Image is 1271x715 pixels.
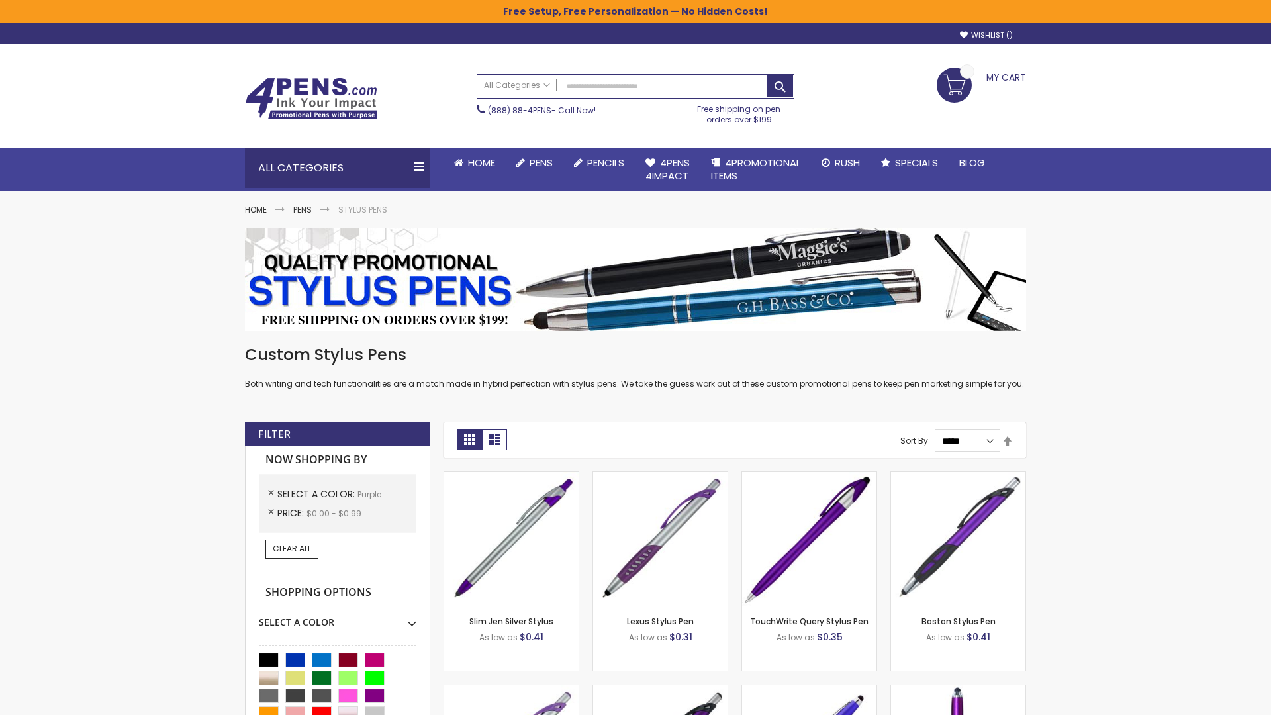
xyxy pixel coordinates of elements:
[593,471,728,483] a: Lexus Stylus Pen-Purple
[245,204,267,215] a: Home
[479,632,518,643] span: As low as
[966,630,990,643] span: $0.41
[960,30,1013,40] a: Wishlist
[457,429,482,450] strong: Grid
[245,228,1026,331] img: Stylus Pens
[245,148,430,188] div: All Categories
[444,685,579,696] a: Boston Silver Stylus Pen-Purple
[742,685,876,696] a: Sierra Stylus Twist Pen-Purple
[444,471,579,483] a: Slim Jen Silver Stylus-Purple
[926,632,965,643] span: As low as
[750,616,869,627] a: TouchWrite Query Stylus Pen
[259,446,416,474] strong: Now Shopping by
[520,630,543,643] span: $0.41
[742,472,876,606] img: TouchWrite Query Stylus Pen-Purple
[811,148,871,177] a: Rush
[593,472,728,606] img: Lexus Stylus Pen-Purple
[444,472,579,606] img: Slim Jen Silver Stylus-Purple
[477,75,557,97] a: All Categories
[684,99,795,125] div: Free shipping on pen orders over $199
[921,616,996,627] a: Boston Stylus Pen
[949,148,996,177] a: Blog
[259,579,416,607] strong: Shopping Options
[871,148,949,177] a: Specials
[900,435,928,446] label: Sort By
[258,427,291,442] strong: Filter
[277,487,357,501] span: Select A Color
[817,630,843,643] span: $0.35
[627,616,694,627] a: Lexus Stylus Pen
[711,156,800,183] span: 4PROMOTIONAL ITEMS
[506,148,563,177] a: Pens
[338,204,387,215] strong: Stylus Pens
[277,506,306,520] span: Price
[587,156,624,169] span: Pencils
[469,616,553,627] a: Slim Jen Silver Stylus
[700,148,811,191] a: 4PROMOTIONALITEMS
[488,105,551,116] a: (888) 88-4PENS
[259,606,416,629] div: Select A Color
[891,472,1025,606] img: Boston Stylus Pen-Purple
[245,77,377,120] img: 4Pens Custom Pens and Promotional Products
[530,156,553,169] span: Pens
[444,148,506,177] a: Home
[777,632,815,643] span: As low as
[273,543,311,554] span: Clear All
[891,685,1025,696] a: TouchWrite Command Stylus Pen-Purple
[742,471,876,483] a: TouchWrite Query Stylus Pen-Purple
[835,156,860,169] span: Rush
[891,471,1025,483] a: Boston Stylus Pen-Purple
[593,685,728,696] a: Lexus Metallic Stylus Pen-Purple
[635,148,700,191] a: 4Pens4impact
[357,489,381,500] span: Purple
[468,156,495,169] span: Home
[293,204,312,215] a: Pens
[484,80,550,91] span: All Categories
[645,156,690,183] span: 4Pens 4impact
[669,630,692,643] span: $0.31
[306,508,361,519] span: $0.00 - $0.99
[265,540,318,558] a: Clear All
[245,344,1026,390] div: Both writing and tech functionalities are a match made in hybrid perfection with stylus pens. We ...
[563,148,635,177] a: Pencils
[488,105,596,116] span: - Call Now!
[629,632,667,643] span: As low as
[895,156,938,169] span: Specials
[245,344,1026,365] h1: Custom Stylus Pens
[959,156,985,169] span: Blog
